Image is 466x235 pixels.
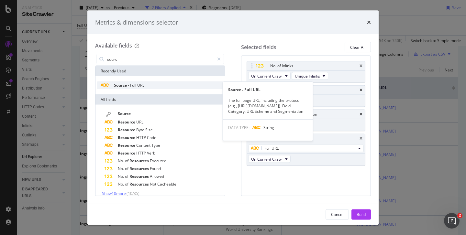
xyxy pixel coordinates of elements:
[125,181,129,187] span: of
[251,73,283,79] span: On Current Crawl
[125,158,129,164] span: of
[223,98,313,114] div: The full page URL, including the protocol (e.g., [URL][DOMAIN_NAME]). Field Category: URL Scheme ...
[150,174,164,179] span: Allowed
[444,213,460,229] iframe: Intercom live chat
[129,166,150,171] span: Resources
[130,82,137,88] span: Full
[118,150,136,156] span: Resource
[151,143,160,148] span: Type
[145,127,153,133] span: Size
[351,209,371,219] button: Build
[223,87,313,92] div: Source - Full URL
[95,42,132,49] div: Available fields
[350,44,365,50] div: Clear All
[127,191,139,196] span: ( 10 / 35 )
[106,54,214,64] input: Search by field name
[87,10,379,225] div: modal
[367,18,371,27] div: times
[114,82,128,88] span: Source
[264,145,279,151] span: Full URL
[118,174,125,179] span: No.
[95,18,178,27] div: Metrics & dimensions selector
[129,158,150,164] span: Resources
[129,181,150,187] span: Resources
[118,166,125,171] span: No.
[295,73,320,79] span: Unique Inlinks
[150,181,157,187] span: Not
[360,137,362,141] div: times
[118,181,125,187] span: No.
[360,112,362,116] div: times
[157,181,176,187] span: Cacheable
[331,211,343,217] div: Cancel
[270,63,293,69] div: No. of Inlinks
[125,166,129,171] span: of
[263,125,274,130] span: String
[345,42,371,52] button: Clear All
[128,82,130,88] span: -
[137,82,144,88] span: URL
[147,135,156,140] span: Code
[118,127,136,133] span: Resource
[118,143,136,148] span: Resource
[248,72,291,80] button: On Current Crawl
[136,119,143,125] span: URL
[95,66,225,76] div: Recently Used
[150,166,161,171] span: Found
[136,143,151,148] span: Content
[326,209,349,219] button: Cancel
[248,144,364,152] button: Full URL
[357,211,366,217] div: Build
[292,72,328,80] button: Unique Inlinks
[248,155,291,163] button: On Current Crawl
[360,88,362,92] div: times
[247,61,366,83] div: No. of InlinkstimesOn Current CrawlUnique Inlinks
[457,213,462,218] span: 2
[360,64,362,68] div: times
[136,127,145,133] span: Byte
[241,43,276,51] div: Selected fields
[247,134,366,166] div: SourcetimesFull URLOn Current Crawl
[118,111,131,116] span: Source
[125,174,129,179] span: of
[136,150,147,156] span: HTTP
[251,156,283,162] span: On Current Crawl
[136,135,147,140] span: HTTP
[147,150,155,156] span: Verb
[228,125,250,130] span: DATA TYPE:
[129,174,150,179] span: Resources
[118,119,136,125] span: Resource
[118,135,136,140] span: Resource
[95,94,225,105] div: All fields
[118,158,125,164] span: No.
[102,191,126,196] span: Show 10 more
[150,158,166,164] span: Executed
